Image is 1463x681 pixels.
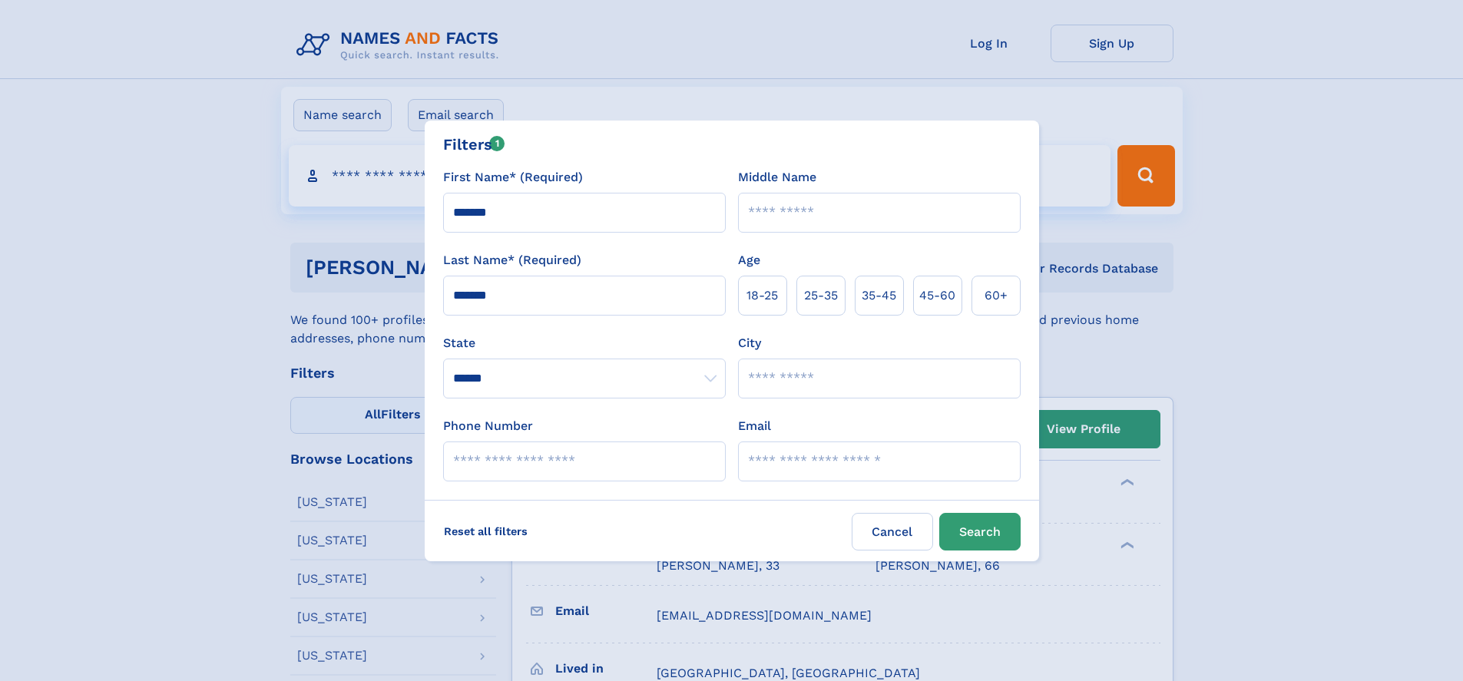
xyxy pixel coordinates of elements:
label: First Name* (Required) [443,168,583,187]
label: City [738,334,761,352]
label: State [443,334,726,352]
label: Cancel [852,513,933,550]
label: Reset all filters [434,513,538,550]
button: Search [939,513,1021,550]
span: 60+ [985,286,1008,305]
label: Last Name* (Required) [443,251,581,269]
label: Email [738,417,771,435]
label: Age [738,251,760,269]
span: 45‑60 [919,286,955,305]
label: Phone Number [443,417,533,435]
div: Filters [443,133,505,156]
span: 18‑25 [746,286,778,305]
label: Middle Name [738,168,816,187]
span: 25‑35 [804,286,838,305]
span: 35‑45 [862,286,896,305]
